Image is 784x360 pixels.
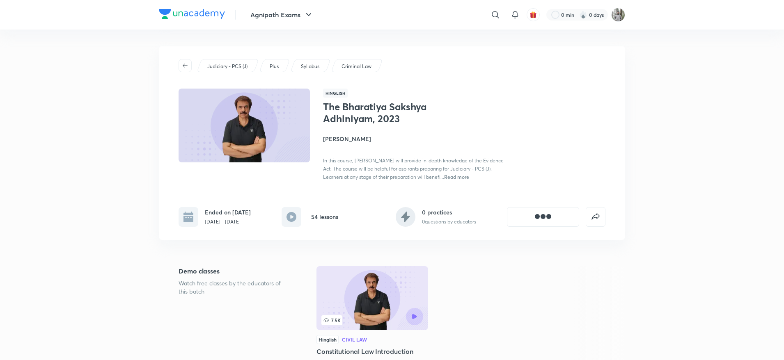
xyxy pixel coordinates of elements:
span: 7.5K [321,315,342,325]
div: Hinglish [316,335,339,344]
button: avatar [527,8,540,21]
button: [object Object] [507,207,579,227]
h5: Constitutional Law Introduction [316,346,428,356]
p: Plus [270,63,279,70]
img: streak [579,11,587,19]
a: Judiciary - PCS (J) [206,63,249,70]
button: false [586,207,605,227]
span: Hinglish [323,89,348,98]
p: Criminal Law [342,63,371,70]
a: Company Logo [159,9,225,21]
a: Syllabus [300,63,321,70]
a: Criminal Law [340,63,373,70]
img: Thumbnail [177,88,311,163]
p: Syllabus [301,63,319,70]
h5: Demo classes [179,266,290,276]
img: avatar [530,11,537,18]
h6: 0 practices [422,208,476,216]
p: Watch free classes by the educators of this batch [179,279,290,296]
a: Plus [268,63,280,70]
span: In this course, [PERSON_NAME] will provide in-depth knowledge of the Evidence Act. The course wil... [323,157,504,180]
img: Koushik Dhenki [611,8,625,22]
div: Civil Law [342,337,367,342]
p: 0 questions by educators [422,218,476,226]
img: Company Logo [159,9,225,19]
button: Agnipath Exams [245,7,319,23]
h6: 54 lessons [311,212,338,221]
h4: [PERSON_NAME] [323,134,507,143]
p: [DATE] - [DATE] [205,218,251,226]
h6: Ended on [DATE] [205,208,251,216]
p: Judiciary - PCS (J) [207,63,248,70]
h1: The Bharatiya Sakshya Adhiniyam, 2023 [323,101,457,125]
span: Read more [444,173,469,180]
